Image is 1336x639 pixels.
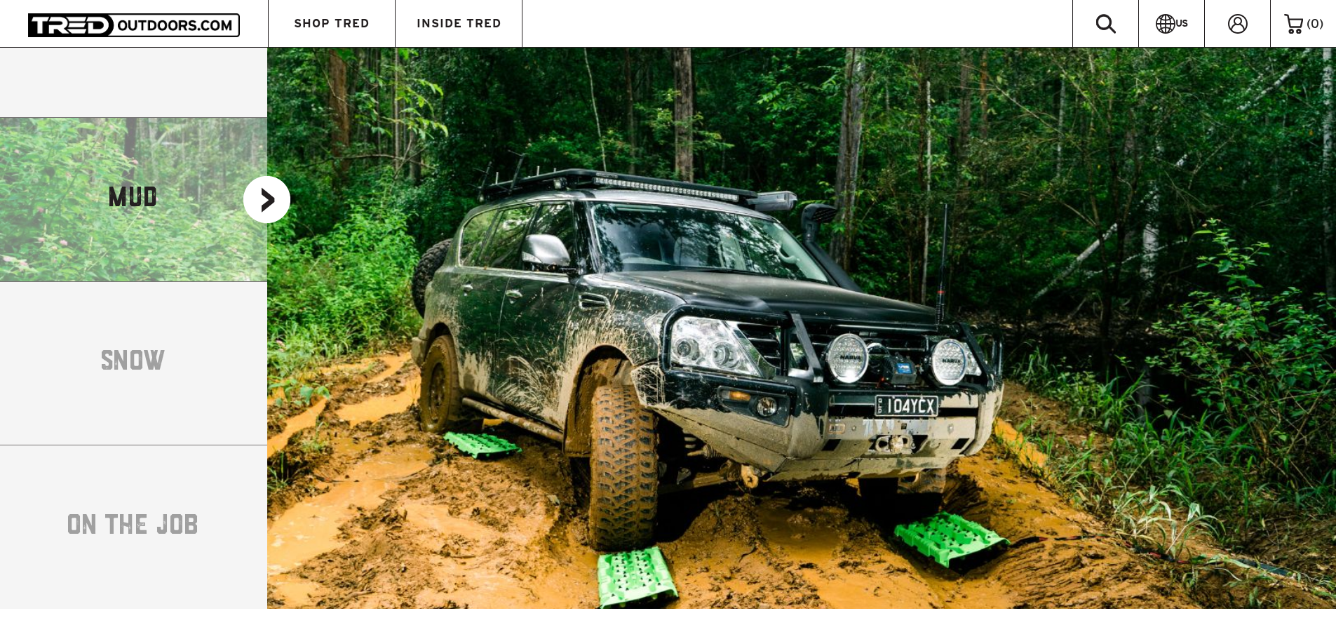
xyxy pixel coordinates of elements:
span: INSIDE TRED [417,18,501,29]
img: TRED Outdoors America [28,13,240,36]
img: cart-icon [1284,14,1303,34]
span: 0 [1311,17,1319,30]
span: SHOP TRED [294,18,370,29]
span: ( ) [1307,18,1323,30]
